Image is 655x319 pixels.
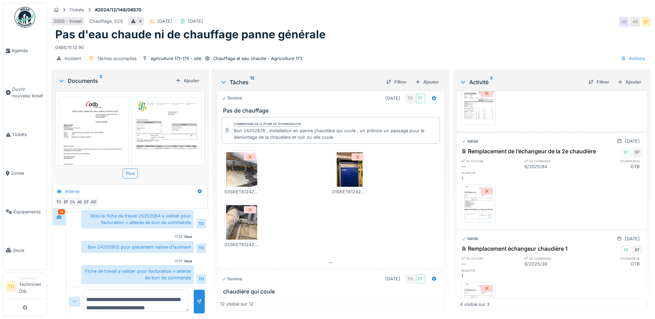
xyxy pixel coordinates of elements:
[463,89,494,123] img: r68x4n9k3988xt6hyl5iw98ifdpc
[463,284,494,318] img: 13gfg5of0vcdz30dozb5q4inspne
[139,18,142,25] div: 4
[12,131,44,138] span: Tickets
[11,170,44,176] span: Zones
[584,256,642,261] h6: fournisseur
[584,261,642,267] div: OTB
[224,188,259,195] div: 03SKET6124202878RESDD13122024_1532.JPEG
[173,76,202,85] div: Ajouter
[58,209,65,214] div: 18
[412,77,442,87] div: Ajouter
[234,127,437,141] div: Bon 24202878 , installation en panne chaudière qui coule , on prévois un passage pour le démontag...
[196,219,206,229] div: TO
[3,154,47,193] a: Zones
[586,77,612,87] div: Filtrer
[3,231,47,270] a: Stock
[223,107,441,114] h3: Pas de chauffage
[405,94,415,103] div: TO
[625,235,640,242] div: [DATE]
[524,256,583,261] h6: n° de commande
[223,288,441,295] h3: chaudière qui coule
[461,273,520,279] div: 1
[461,159,520,163] h6: n° de facture
[123,168,138,178] div: Plus
[222,276,242,282] div: Terminé
[54,197,64,207] div: TO
[633,245,642,255] div: EF
[174,234,183,239] div: 11:24
[524,159,583,163] h6: n° de commande
[250,78,254,86] sup: 12
[89,197,98,207] div: AD
[3,115,47,154] a: Tickets
[618,54,648,64] div: Actions
[524,163,583,170] div: 6/2025/84
[99,77,102,85] sup: 3
[61,197,71,207] div: BT
[196,243,206,253] div: TO
[332,188,367,195] div: 01SKET6124202878RESDD13122024_1532.JPEG
[222,95,242,101] div: Terminé
[622,245,631,255] div: EF
[461,236,478,242] div: Validé
[69,7,84,13] div: Tickets
[461,147,596,155] div: Remplacement de l’échangeur de la 2e chaudière
[19,276,44,281] div: Technicien
[54,18,82,25] div: 2000 - Invest
[490,78,493,86] sup: 3
[151,55,201,62] div: agriculture 171-175 - site
[97,55,137,62] div: Tâches accomplies
[19,276,44,297] li: Technicien Otb
[82,197,91,207] div: EF
[188,18,203,25] div: [DATE]
[220,301,253,308] div: 12 visible sur 12
[196,274,206,284] div: TO
[15,7,35,28] img: Badge_color-CXgf-gQk.svg
[220,78,381,86] div: Tâches
[584,159,642,163] h6: fournisseur
[405,274,415,284] div: TO
[3,192,47,231] a: Équipements
[224,241,259,248] div: 02SKET6124202878RESDD13122024_1532.JPEG
[6,281,16,292] li: TO
[92,7,144,13] strong: #2024/12/146/06570
[13,247,44,254] span: Stock
[234,122,301,127] div: Commentaire de clôture de Technicien Otb
[65,188,79,195] div: Interne
[622,148,631,157] div: EF
[226,205,257,240] img: d9j34qztdw6ewvkyvmmo77q4bkgy
[133,99,200,193] img: xpa6q4p5u2g26bhqynodm0o8yr1k
[68,197,78,207] div: CV
[633,148,642,157] div: EF
[157,18,172,25] div: [DATE]
[524,261,583,267] div: 6/2025/36
[11,47,44,54] span: Agenda
[460,78,583,86] div: Activité
[461,163,520,170] div: —
[461,171,520,175] h6: quantité
[55,28,326,41] h1: Pas d'eau chaude ni de chauffage panne générale
[81,241,194,253] div: Bon 24202902 pour placement vanne d'isolment
[89,18,123,25] div: Chauffage, ECS
[3,70,47,115] a: Ouvrir nouveau ticket
[460,301,490,308] div: 4 visible sur 3
[334,152,365,187] img: dfevzg95ekvbp9g8hwm0pd91spi4
[461,175,520,182] div: 1
[175,259,183,264] div: 11:27
[625,138,640,144] div: [DATE]
[630,17,640,27] div: AS
[3,31,47,70] a: Agenda
[55,41,647,51] div: 0485/11.12.90
[416,94,425,103] div: EF
[184,259,192,264] div: Vous
[385,95,400,101] div: [DATE]
[60,99,127,193] img: 6f7833alaqzx0qu5py0wxxerdzn9
[461,268,520,273] h6: quantité
[13,209,44,215] span: Équipements
[226,152,257,187] img: jnr4yaoyor5s9hl7wggg9752gu9v
[641,17,651,27] div: EF
[463,186,494,221] img: altyno8kn5r8fgpoa9khynm80pdn
[81,265,194,284] div: Fiche de travail a valider pour facturation + attente de bon de commande
[184,234,192,239] div: Vous
[12,86,44,99] span: Ouvrir nouveau ticket
[416,274,425,284] div: EF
